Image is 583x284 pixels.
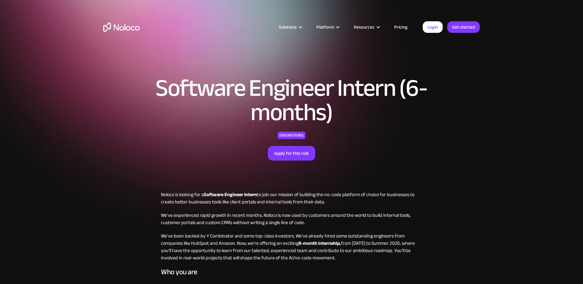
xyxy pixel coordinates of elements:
[309,23,346,31] div: Platform
[103,23,140,32] a: home
[298,239,341,248] strong: 6-month internship,
[271,23,309,31] div: Solutions
[161,191,422,206] p: Noloco is looking for a to join our mission of building the no-code platform of choice for busine...
[387,23,415,31] a: Pricing
[161,212,422,226] p: We've experienced rapid growth in recent months. Noloco is now used by customers around the world...
[161,268,422,277] h3: Who you are
[279,23,297,31] div: Solutions
[447,21,480,33] a: Get started
[346,23,387,31] div: Resources
[423,21,443,33] a: Login
[161,232,422,261] p: We've been backed by Y Combinator and some top-class investors. We've already hired some outstand...
[278,132,306,139] div: Engineering
[268,146,315,161] a: Apply for this role
[135,76,448,125] h1: Software Engineer Intern (6-months)
[204,190,257,199] strong: Software Engineer Intern
[316,23,334,31] div: Platform
[354,23,374,31] div: Resources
